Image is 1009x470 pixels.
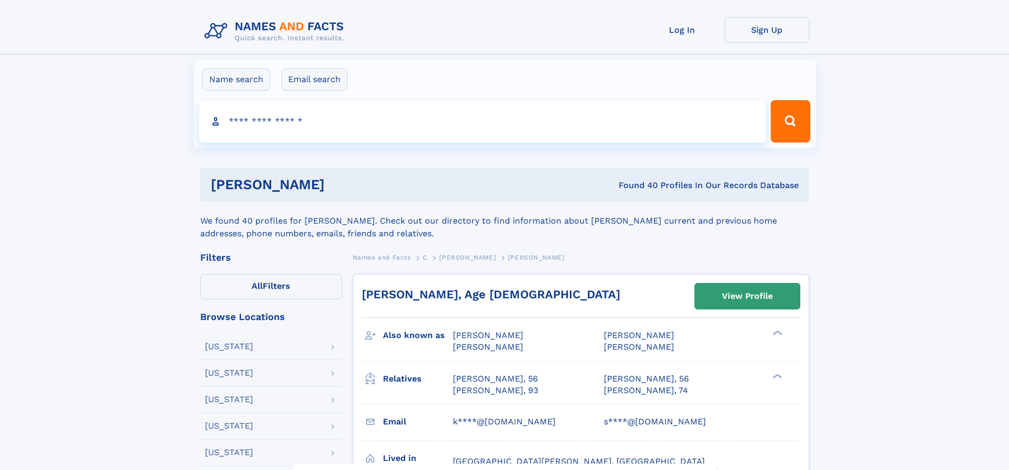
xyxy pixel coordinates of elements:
div: [US_STATE] [205,395,253,404]
div: ❯ [770,330,783,336]
button: Search Button [771,100,810,143]
a: [PERSON_NAME] [439,251,496,264]
a: [PERSON_NAME], 93 [453,385,538,396]
a: [PERSON_NAME], 56 [453,373,538,385]
span: [PERSON_NAME] [604,342,674,352]
a: [PERSON_NAME], Age [DEMOGRAPHIC_DATA] [362,288,620,301]
div: View Profile [722,284,773,308]
span: [PERSON_NAME] [453,342,523,352]
span: [PERSON_NAME] [439,254,496,261]
a: Names and Facts [353,251,411,264]
div: Filters [200,253,342,262]
span: All [252,281,263,291]
h3: Also known as [383,326,453,344]
a: C [423,251,427,264]
div: ❯ [770,373,783,379]
a: [PERSON_NAME], 74 [604,385,688,396]
img: Logo Names and Facts [200,17,353,46]
label: Name search [202,68,270,91]
span: C [423,254,427,261]
a: Sign Up [725,17,809,43]
div: [US_STATE] [205,342,253,351]
a: [PERSON_NAME], 56 [604,373,689,385]
h1: [PERSON_NAME] [211,178,472,191]
label: Email search [281,68,347,91]
div: [US_STATE] [205,422,253,430]
span: [PERSON_NAME] [604,330,674,340]
div: Found 40 Profiles In Our Records Database [471,180,799,191]
div: Browse Locations [200,312,342,322]
div: [US_STATE] [205,448,253,457]
h3: Lived in [383,449,453,467]
span: [PERSON_NAME] [508,254,565,261]
h3: Relatives [383,370,453,388]
label: Filters [200,274,342,299]
a: View Profile [695,283,800,309]
span: [PERSON_NAME] [453,330,523,340]
div: [US_STATE] [205,369,253,377]
a: Log In [640,17,725,43]
h3: Email [383,413,453,431]
input: search input [199,100,766,143]
span: [GEOGRAPHIC_DATA][PERSON_NAME], [GEOGRAPHIC_DATA] [453,456,705,466]
div: We found 40 profiles for [PERSON_NAME]. Check out our directory to find information about [PERSON... [200,202,809,240]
